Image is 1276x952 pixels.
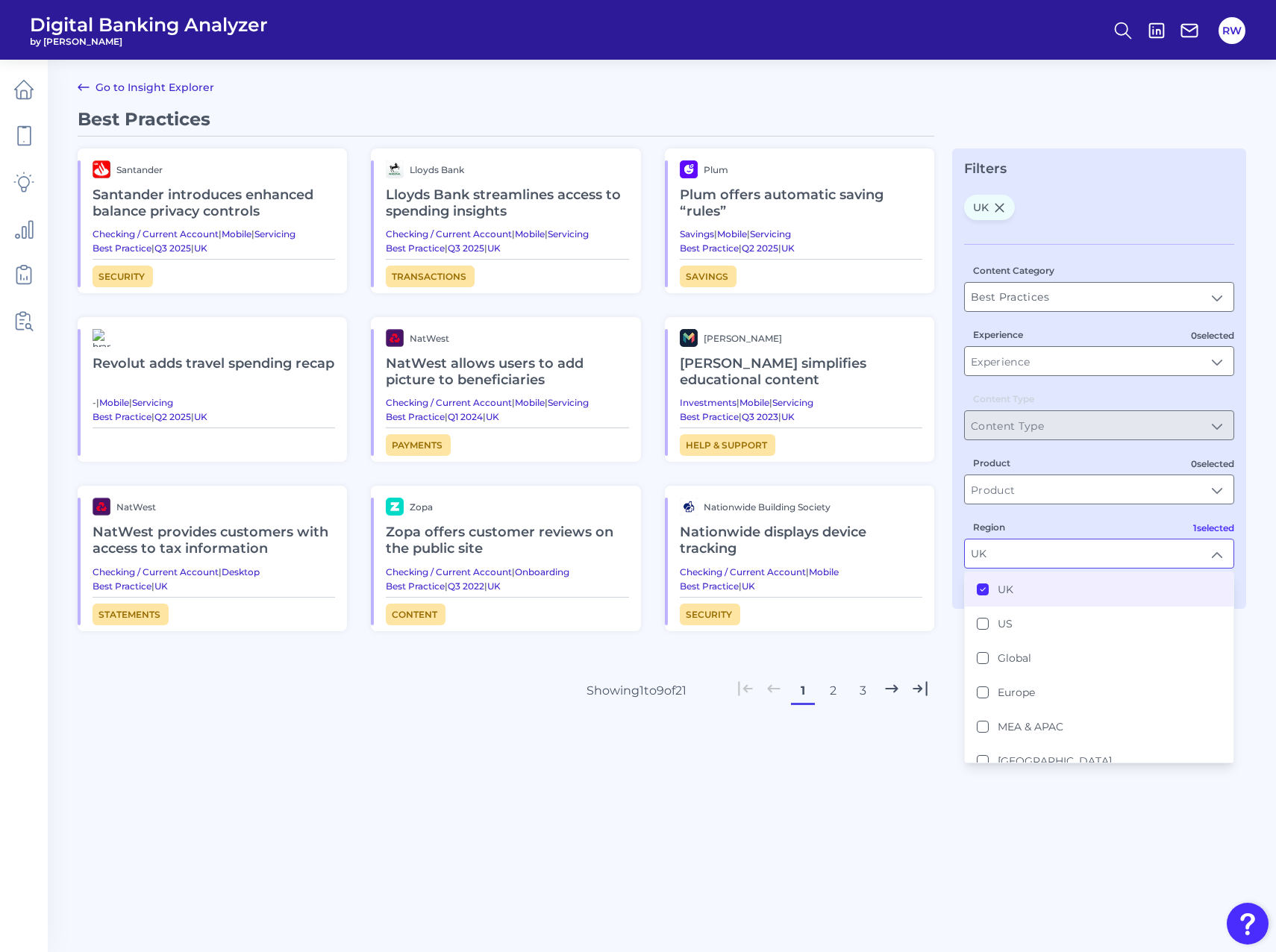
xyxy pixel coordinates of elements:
a: Mobile [809,566,839,577]
a: Savings [680,228,714,239]
span: | [219,566,222,577]
a: Desktop [222,566,260,577]
span: Plum [704,164,728,175]
span: Santander [116,164,163,175]
label: Experience [973,329,1023,340]
a: Best Practice [386,242,445,254]
a: Best Practice [680,242,739,254]
h2: Santander introduces enhanced balance privacy controls [93,178,335,228]
button: Open Resource Center [1227,903,1269,945]
a: UK [781,411,795,422]
a: Onboarding [515,566,569,577]
a: brand logo[PERSON_NAME] [680,329,922,347]
label: Content Type [973,393,1034,404]
label: Product [973,457,1010,469]
a: Best Practice [93,411,151,422]
span: | [714,228,717,239]
div: Showing 1 to 9 of 21 [587,683,687,698]
span: Content [386,604,445,625]
a: brand logoLloyds Bank [386,160,628,178]
a: UK [781,242,795,254]
img: brand logo [386,329,404,347]
span: | [739,242,742,254]
a: Mobile [515,397,545,408]
span: Help & Support [680,434,775,456]
h2: Revolut adds travel spending recap​ [93,347,335,381]
a: Transactions [386,266,475,287]
a: Best Practice [93,242,151,254]
img: brand logo [93,160,110,178]
span: | [445,242,448,254]
img: brand logo [93,329,110,347]
span: | [151,242,154,254]
span: | [219,228,222,239]
h2: NatWest provides customers with access to tax information [93,516,335,566]
a: brand logoPlum [680,160,922,178]
a: Q3 2025 [448,242,484,254]
span: | [778,242,781,254]
span: by [PERSON_NAME] [30,36,268,47]
span: | [769,397,772,408]
span: Nationwide Building Society [704,501,831,513]
input: Product [965,475,1233,504]
a: Best Practice [93,580,151,592]
img: brand logo [386,160,404,178]
a: Servicing [772,397,813,408]
a: Servicing [132,397,173,408]
span: | [778,411,781,422]
input: Experience [965,347,1233,375]
img: brand logo [386,498,404,516]
a: Mobile [99,397,129,408]
a: Checking / Current Account [93,228,219,239]
span: | [739,411,742,422]
a: Payments [386,434,451,456]
a: Checking / Current Account [386,566,512,577]
a: Security [93,266,153,287]
span: | [151,411,154,422]
a: Best Practice [680,580,739,592]
a: UK [487,580,501,592]
a: UK [742,580,755,592]
span: | [151,580,154,592]
span: Best Practices [78,108,210,130]
span: | [484,242,487,254]
a: Servicing [750,228,791,239]
a: Best Practice [386,411,445,422]
button: 3 [851,679,875,703]
h2: Zopa offers customer reviews on the public site [386,516,628,566]
a: UK [194,242,207,254]
span: | [739,580,742,592]
input: Content Type [965,411,1233,439]
label: UK [998,583,1013,596]
span: | [129,397,132,408]
a: Investments [680,397,736,408]
a: Statements [93,604,169,625]
button: 1 [791,679,815,703]
a: Best Practice [386,580,445,592]
a: brand logo [93,329,335,347]
span: UK [964,195,1015,220]
span: NatWest [410,333,449,344]
a: Checking / Current Account [680,566,806,577]
label: [GEOGRAPHIC_DATA] [998,754,1112,768]
button: 2 [821,679,845,703]
span: [PERSON_NAME] [704,333,782,344]
a: Q2 2025 [742,242,778,254]
img: brand logo [680,498,698,516]
h2: Nationwide displays device tracking [680,516,922,566]
span: Digital Banking Analyzer [30,13,268,36]
a: Checking / Current Account [93,566,219,577]
a: Best Practice [680,411,739,422]
h2: Plum offers automatic saving “rules”​ [680,178,922,228]
span: | [445,580,448,592]
a: UK [194,411,207,422]
a: brand logoNatWest [386,329,628,347]
span: | [191,411,194,422]
span: | [736,397,739,408]
span: | [445,411,448,422]
h2: Lloyds Bank streamlines access to spending insights [386,178,628,228]
label: Global [998,651,1031,665]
